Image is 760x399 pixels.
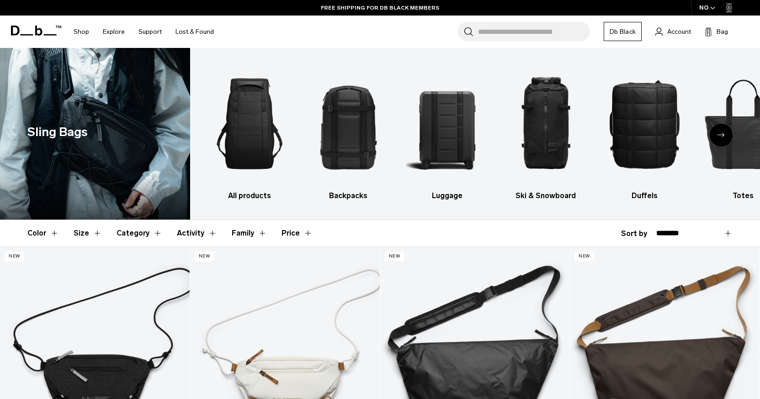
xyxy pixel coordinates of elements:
[177,220,217,247] button: Toggle Filter
[705,26,728,37] button: Bag
[74,16,89,48] a: Shop
[67,16,221,48] nav: Main Navigation
[175,16,214,48] a: Lost & Found
[667,27,691,37] span: Account
[604,22,642,41] a: Db Black
[710,124,733,147] div: Next slide
[603,62,686,201] a: Db Duffels
[505,190,587,201] h3: Ski & Snowboard
[307,62,390,201] li: 2 / 10
[27,123,88,142] h1: Sling Bags
[282,220,313,247] button: Toggle Price
[603,190,686,201] h3: Duffels
[307,190,390,201] h3: Backpacks
[406,62,489,201] li: 3 / 10
[505,62,587,186] img: Db
[138,16,162,48] a: Support
[603,62,686,201] li: 5 / 10
[385,252,404,261] p: New
[232,220,267,247] button: Toggle Filter
[321,4,439,12] a: FREE SHIPPING FOR DB BLACK MEMBERS
[208,62,291,201] a: Db All products
[307,62,390,186] img: Db
[117,220,162,247] button: Toggle Filter
[717,27,728,37] span: Bag
[74,220,102,247] button: Toggle Filter
[406,62,489,186] img: Db
[208,62,291,186] img: Db
[574,252,594,261] p: New
[603,62,686,186] img: Db
[103,16,125,48] a: Explore
[5,252,24,261] p: New
[208,190,291,201] h3: All products
[406,62,489,201] a: Db Luggage
[655,26,691,37] a: Account
[505,62,587,201] a: Db Ski & Snowboard
[505,62,587,201] li: 4 / 10
[307,62,390,201] a: Db Backpacks
[195,252,214,261] p: New
[27,220,59,247] button: Toggle Filter
[208,62,291,201] li: 1 / 10
[406,190,489,201] h3: Luggage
